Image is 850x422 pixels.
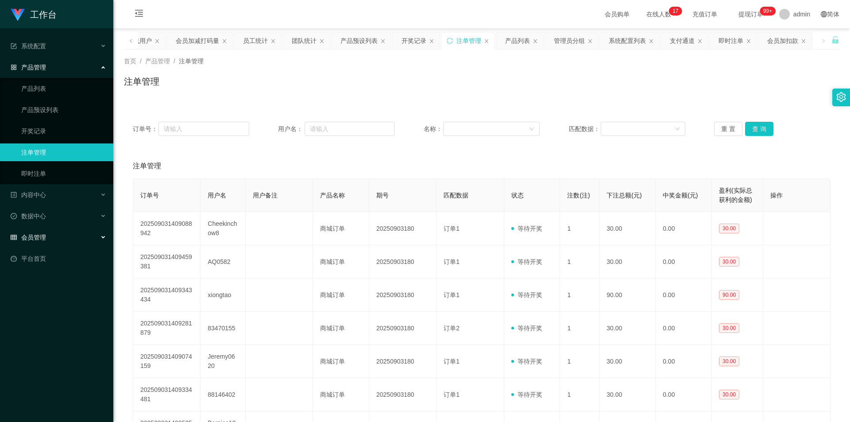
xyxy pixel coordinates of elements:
[719,390,739,399] span: 30.00
[380,39,386,44] i: 图标: close
[11,192,17,198] i: 图标: profile
[340,32,378,49] div: 产品预设列表
[663,192,698,199] span: 中奖金额(元)
[11,250,106,267] a: 图标: dashboard平台首页
[560,378,599,411] td: 1
[11,234,46,241] span: 会员管理
[511,325,542,332] span: 等待开奖
[133,161,161,171] span: 注单管理
[402,32,426,49] div: 开奖记录
[511,258,542,265] span: 等待开奖
[376,192,389,199] span: 期号
[599,245,656,279] td: 30.00
[313,378,369,411] td: 商城订单
[599,312,656,345] td: 30.00
[133,378,201,411] td: 202509031409334481
[511,358,542,365] span: 等待开奖
[21,143,106,161] a: 注单管理
[746,39,751,44] i: 图标: close
[719,323,739,333] span: 30.00
[424,124,443,134] span: 名称：
[447,38,453,44] i: 图标: sync
[201,212,246,245] td: Cheekinchow8
[511,225,542,232] span: 等待开奖
[11,213,46,220] span: 数据中心
[158,122,249,136] input: 请输入
[444,192,468,199] span: 匹配数据
[560,245,599,279] td: 1
[560,312,599,345] td: 1
[313,312,369,345] td: 商城订单
[11,11,57,18] a: 工作台
[444,325,460,332] span: 订单2
[133,245,201,279] td: 202509031409459381
[133,312,201,345] td: 202509031409281879
[208,192,226,199] span: 用户名
[127,32,152,49] div: 在线用户
[656,212,712,245] td: 0.00
[569,124,601,134] span: 匹配数据：
[821,11,827,17] i: 图标: global
[369,245,437,279] td: 20250903180
[714,122,742,136] button: 重 置
[649,39,654,44] i: 图标: close
[369,345,437,378] td: 20250903180
[320,192,345,199] span: 产品名称
[444,358,460,365] span: 订单1
[770,192,783,199] span: 操作
[456,32,481,49] div: 注单管理
[305,122,394,136] input: 请输入
[676,7,679,15] p: 7
[675,126,680,132] i: 图标: down
[587,39,593,44] i: 图标: close
[656,312,712,345] td: 0.00
[642,11,676,17] span: 在线人数
[656,245,712,279] td: 0.00
[599,378,656,411] td: 30.00
[484,39,489,44] i: 图标: close
[369,212,437,245] td: 20250903180
[11,43,17,49] i: 图标: form
[133,212,201,245] td: 202509031409088942
[511,192,524,199] span: 状态
[243,32,268,49] div: 员工统计
[201,345,246,378] td: Jeremy0620
[719,356,739,366] span: 30.00
[505,32,530,49] div: 产品列表
[155,39,160,44] i: 图标: close
[688,11,722,17] span: 充值订单
[313,345,369,378] td: 商城订单
[11,191,46,198] span: 内容中心
[21,165,106,182] a: 即时注单
[11,234,17,240] i: 图标: table
[609,32,646,49] div: 系统配置列表
[11,213,17,219] i: 图标: check-circle-o
[599,212,656,245] td: 30.00
[133,279,201,312] td: 202509031409343434
[270,39,276,44] i: 图标: close
[719,32,743,49] div: 即时注单
[11,64,46,71] span: 产品管理
[670,32,695,49] div: 支付通道
[672,7,676,15] p: 1
[560,279,599,312] td: 1
[719,290,739,300] span: 90.00
[836,92,846,102] i: 图标: setting
[745,122,773,136] button: 查 询
[140,58,142,65] span: /
[253,192,278,199] span: 用户备注
[201,378,246,411] td: 88146402
[831,36,839,44] i: 图标: unlock
[444,391,460,398] span: 订单1
[554,32,585,49] div: 管理员分组
[140,192,159,199] span: 订单号
[174,58,175,65] span: /
[176,32,219,49] div: 会员加减打码量
[11,64,17,70] i: 图标: appstore-o
[669,7,682,15] sup: 17
[656,279,712,312] td: 0.00
[124,75,159,88] h1: 注单管理
[656,378,712,411] td: 0.00
[11,43,46,50] span: 系统配置
[313,245,369,279] td: 商城订单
